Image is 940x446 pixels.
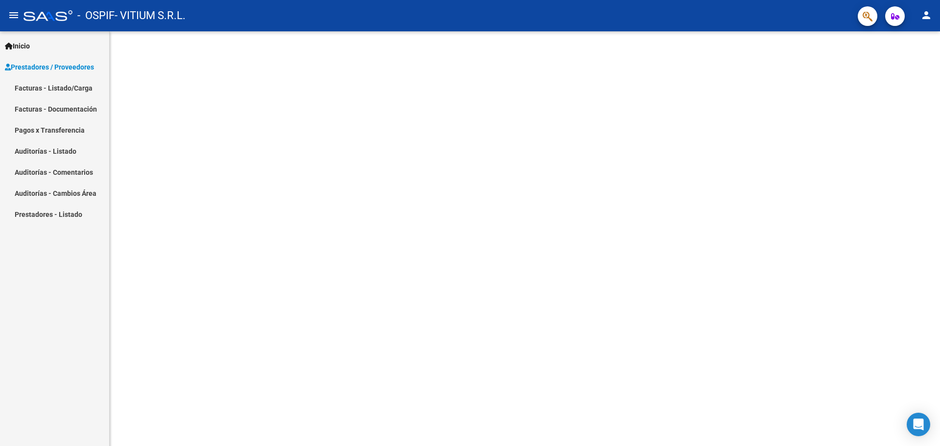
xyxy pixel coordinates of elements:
[8,9,20,21] mat-icon: menu
[5,62,94,72] span: Prestadores / Proveedores
[115,5,186,26] span: - VITIUM S.R.L.
[77,5,115,26] span: - OSPIF
[907,413,930,436] div: Open Intercom Messenger
[920,9,932,21] mat-icon: person
[5,41,30,51] span: Inicio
